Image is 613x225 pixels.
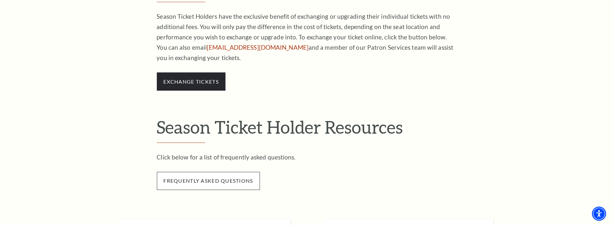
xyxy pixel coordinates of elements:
[157,177,260,184] a: frequently asked questions
[207,44,309,51] a: [EMAIL_ADDRESS][DOMAIN_NAME]
[164,78,219,85] a: exchange tickets
[157,117,456,143] h2: Season Ticket Holder Resources
[157,172,260,190] span: frequently asked questions
[157,152,456,162] p: Click below for a list of frequently asked questions.
[592,207,606,221] div: Accessibility Menu
[157,11,456,63] p: Season Ticket Holders have the exclusive benefit of exchanging or upgrading their individual tick...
